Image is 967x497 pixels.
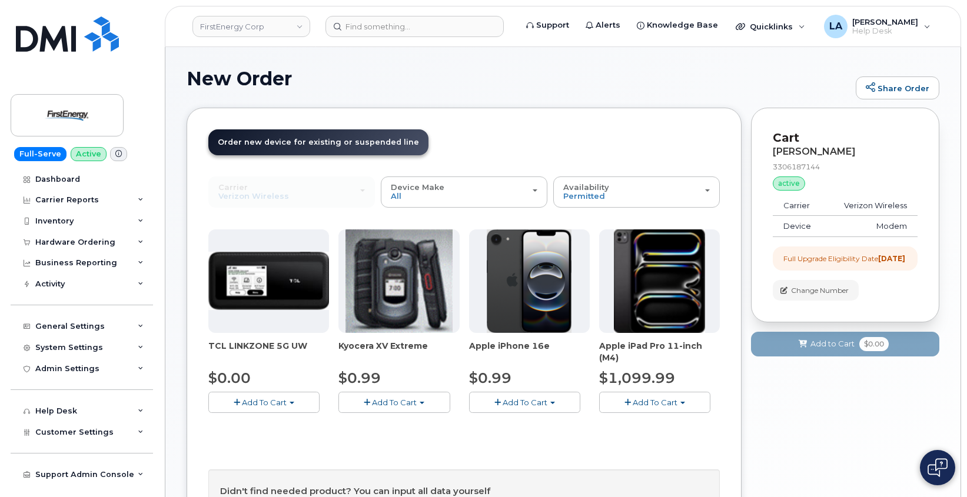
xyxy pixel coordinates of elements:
a: Share Order [856,76,939,100]
img: Open chat [928,458,948,477]
button: Add to Cart $0.00 [751,332,939,356]
span: Add to Cart [810,338,855,349]
img: linkzone5g.png [208,252,329,311]
span: Add To Cart [372,398,417,407]
p: Cart [773,129,918,146]
h4: Didn't find needed product? You can input all data yourself [220,486,708,496]
button: Availability Permitted [553,176,720,207]
div: TCL LINKZONE 5G UW [208,340,329,363]
button: Device Make All [381,176,547,207]
td: Modem [826,216,918,237]
td: Carrier [773,195,826,216]
button: Add To Cart [338,392,450,412]
span: Order new device for existing or suspended line [218,138,419,146]
h1: New Order [187,68,850,89]
button: Add To Cart [469,392,580,412]
img: xvextreme.gif [345,229,452,333]
span: $0.99 [338,369,381,386]
span: Device Make [391,182,444,192]
img: ipad_pro_11_m4.png [614,229,705,333]
span: $0.00 [859,337,889,351]
span: Permitted [563,191,605,201]
button: Change Number [773,280,859,301]
strong: [DATE] [878,254,905,263]
span: Add To Cart [242,398,287,407]
span: $0.99 [469,369,511,386]
div: Kyocera XV Extreme [338,340,459,363]
span: $0.00 [208,369,251,386]
td: Verizon Wireless [826,195,918,216]
span: $1,099.99 [599,369,675,386]
div: Apple iPad Pro 11-inch (M4) [599,340,720,363]
span: Availability [563,182,609,192]
div: Full Upgrade Eligibility Date [783,253,905,263]
span: Change Number [791,285,849,296]
span: All [391,191,401,201]
span: Add To Cart [633,398,677,407]
button: Add To Cart [599,392,710,412]
div: active [773,176,805,191]
button: Add To Cart [208,392,320,412]
span: Add To Cart [503,398,547,407]
td: Device [773,216,826,237]
div: 3306187144 [773,162,918,172]
img: iphone16e.png [487,229,571,333]
div: Apple iPhone 16e [469,340,590,363]
div: [PERSON_NAME] [773,146,918,157]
